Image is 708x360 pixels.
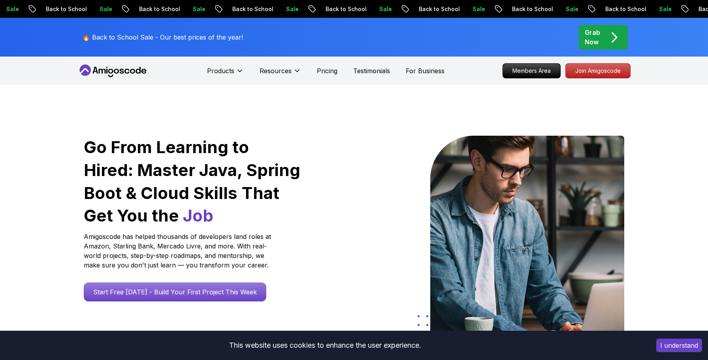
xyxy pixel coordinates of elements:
p: Sale [403,5,428,13]
p: 🔥 Back to School Sale - Our best prices of the year! [82,32,243,42]
p: Back to School [536,5,589,13]
p: Join Amigoscode [566,64,630,78]
p: Sale [589,5,615,13]
p: Back to School [163,5,217,13]
div: This website uses cookies to enhance the user experience. [6,337,644,354]
p: Members Area [503,64,560,78]
a: Testimonials [353,66,390,76]
p: Back to School [349,5,403,13]
a: For Business [406,66,444,76]
a: Members Area [503,63,561,78]
p: Amigoscode has helped thousands of developers land roles at Amazon, Starling Bank, Mercado Livre,... [84,232,273,270]
p: Grab Now [585,28,600,47]
a: Pricing [317,66,337,76]
p: Sale [30,5,55,13]
p: Products [207,66,234,76]
a: Start Free [DATE] - Build Your First Project This Week [84,282,266,301]
p: Back to School [70,5,123,13]
p: Back to School [442,5,496,13]
p: Sale [310,5,335,13]
p: Back to School [256,5,310,13]
p: Sale [683,5,708,13]
button: Resources [260,66,301,82]
h1: Go From Learning to Hired: Master Java, Spring Boot & Cloud Skills That Get You the [84,136,301,227]
p: Sale [217,5,242,13]
img: hero [430,136,624,339]
p: Sale [496,5,522,13]
a: Join Amigoscode [565,63,631,78]
p: Resources [260,66,292,76]
button: Products [207,66,244,82]
p: Back to School [629,5,683,13]
button: Accept cookies [656,339,702,352]
span: Job [183,205,213,225]
p: Sale [123,5,149,13]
